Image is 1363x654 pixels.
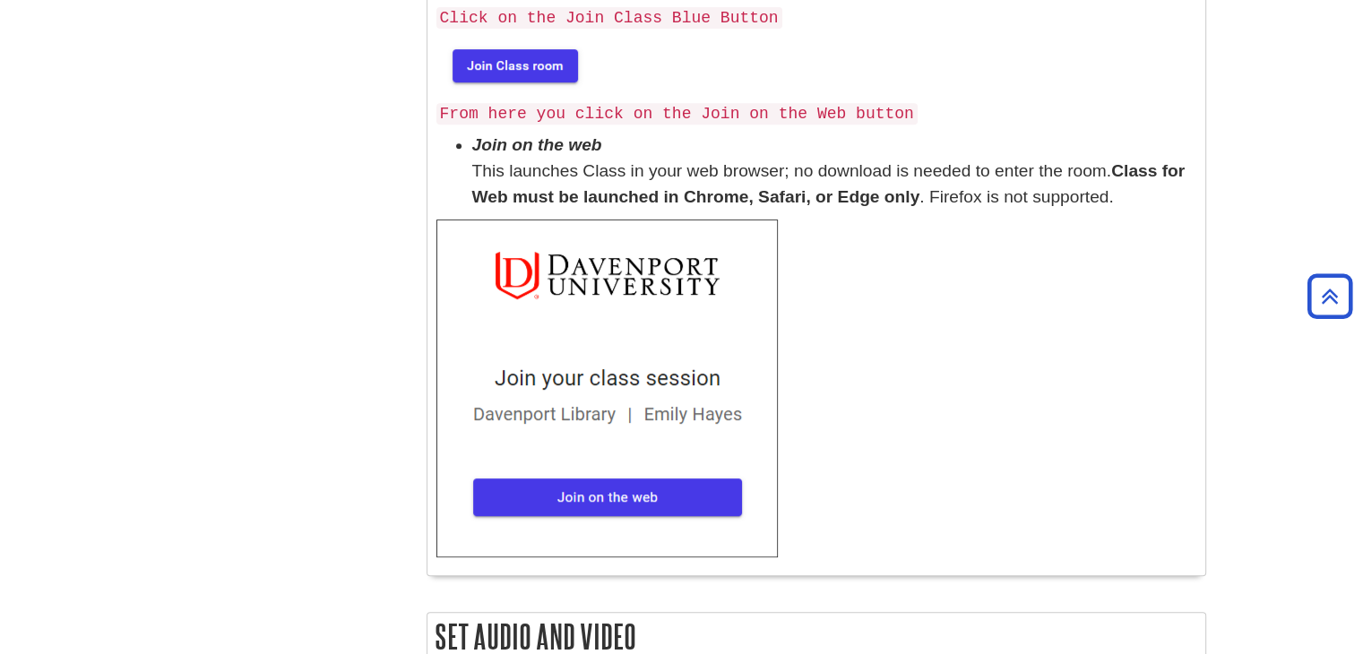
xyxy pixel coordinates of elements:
[436,36,591,93] img: blue button
[472,161,1186,206] b: Class for Web must be launched in Chrome, Safari, or Edge only
[472,133,1196,210] li: This launches Class in your web browser; no download is needed to enter the room. . Firefox is no...
[436,103,918,125] code: From here you click on the Join on the Web button
[436,7,782,29] code: Click on the Join Class Blue Button
[1301,284,1359,308] a: Back to Top
[436,219,778,557] img: join class from web
[472,135,602,154] em: Join on the web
